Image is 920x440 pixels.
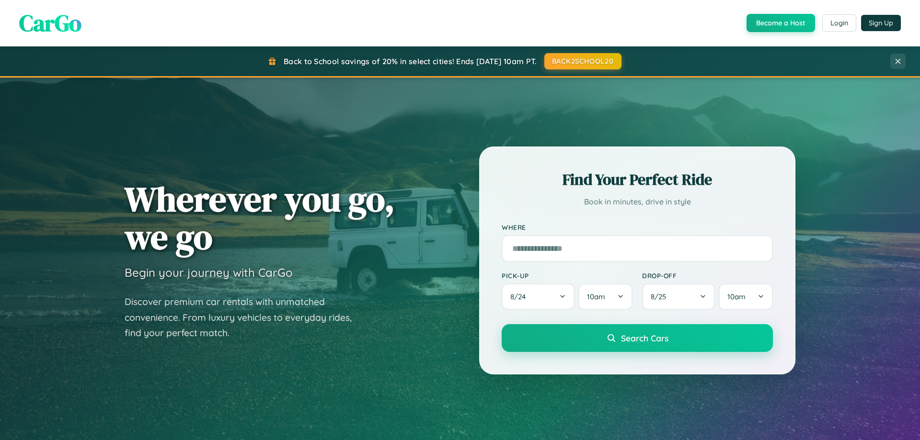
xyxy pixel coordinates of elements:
span: 10am [727,292,746,301]
button: 8/25 [642,283,715,310]
button: 8/24 [502,283,575,310]
button: Become a Host [747,14,815,32]
label: Pick-up [502,271,632,280]
span: Back to School savings of 20% in select cities! Ends [DATE] 10am PT. [284,56,537,66]
button: BACK2SCHOOL20 [544,53,621,69]
span: CarGo [19,7,81,39]
button: Sign Up [861,15,901,31]
h3: Begin your journey with CarGo [125,265,293,280]
span: 8 / 25 [651,292,671,301]
span: 10am [587,292,605,301]
button: 10am [719,283,773,310]
button: 10am [578,283,632,310]
h1: Wherever you go, we go [125,180,395,256]
span: Search Cars [621,333,668,343]
label: Drop-off [642,271,773,280]
label: Where [502,223,773,231]
h2: Find Your Perfect Ride [502,169,773,190]
p: Book in minutes, drive in style [502,195,773,209]
span: 8 / 24 [510,292,530,301]
p: Discover premium car rentals with unmatched convenience. From luxury vehicles to everyday rides, ... [125,294,364,341]
button: Search Cars [502,324,773,352]
button: Login [822,14,856,32]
